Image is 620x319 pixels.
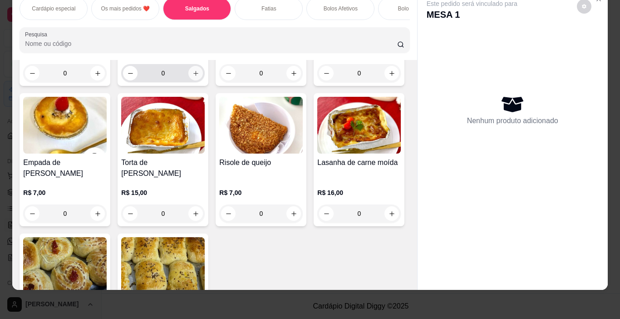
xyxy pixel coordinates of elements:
p: R$ 15,00 [121,188,205,197]
button: increase-product-quantity [384,66,399,80]
p: R$ 16,00 [317,188,401,197]
h4: Torta de [PERSON_NAME] [121,157,205,179]
button: decrease-product-quantity [319,206,334,221]
button: decrease-product-quantity [123,66,138,80]
p: Cardápio especial [32,5,75,12]
button: decrease-product-quantity [221,66,236,80]
label: Pesquisa [25,30,50,38]
p: Os mais pedidos ❤️ [101,5,150,12]
img: product-image [317,97,401,154]
h4: Risole de queijo [219,157,303,168]
img: product-image [23,237,107,294]
button: decrease-product-quantity [221,206,236,221]
p: Bolos Afetivos [324,5,358,12]
h4: Lasanha de carne moída [317,157,401,168]
button: decrease-product-quantity [25,206,39,221]
p: Bolo gelado [398,5,427,12]
h4: Empada de [PERSON_NAME] [23,157,107,179]
p: MESA 1 [427,8,517,21]
button: increase-product-quantity [384,206,399,221]
p: R$ 7,00 [23,188,107,197]
p: R$ 7,00 [219,188,303,197]
button: increase-product-quantity [286,206,301,221]
p: Nenhum produto adicionado [467,115,558,126]
button: increase-product-quantity [188,66,203,80]
img: product-image [219,97,303,154]
button: decrease-product-quantity [25,66,39,80]
button: increase-product-quantity [90,66,105,80]
button: decrease-product-quantity [123,206,138,221]
img: product-image [121,237,205,294]
img: product-image [121,97,205,154]
button: increase-product-quantity [188,206,203,221]
button: decrease-product-quantity [319,66,334,80]
p: Fatias [261,5,276,12]
p: Salgados [185,5,209,12]
img: product-image [23,97,107,154]
button: increase-product-quantity [286,66,301,80]
button: increase-product-quantity [90,206,105,221]
input: Pesquisa [25,39,397,48]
